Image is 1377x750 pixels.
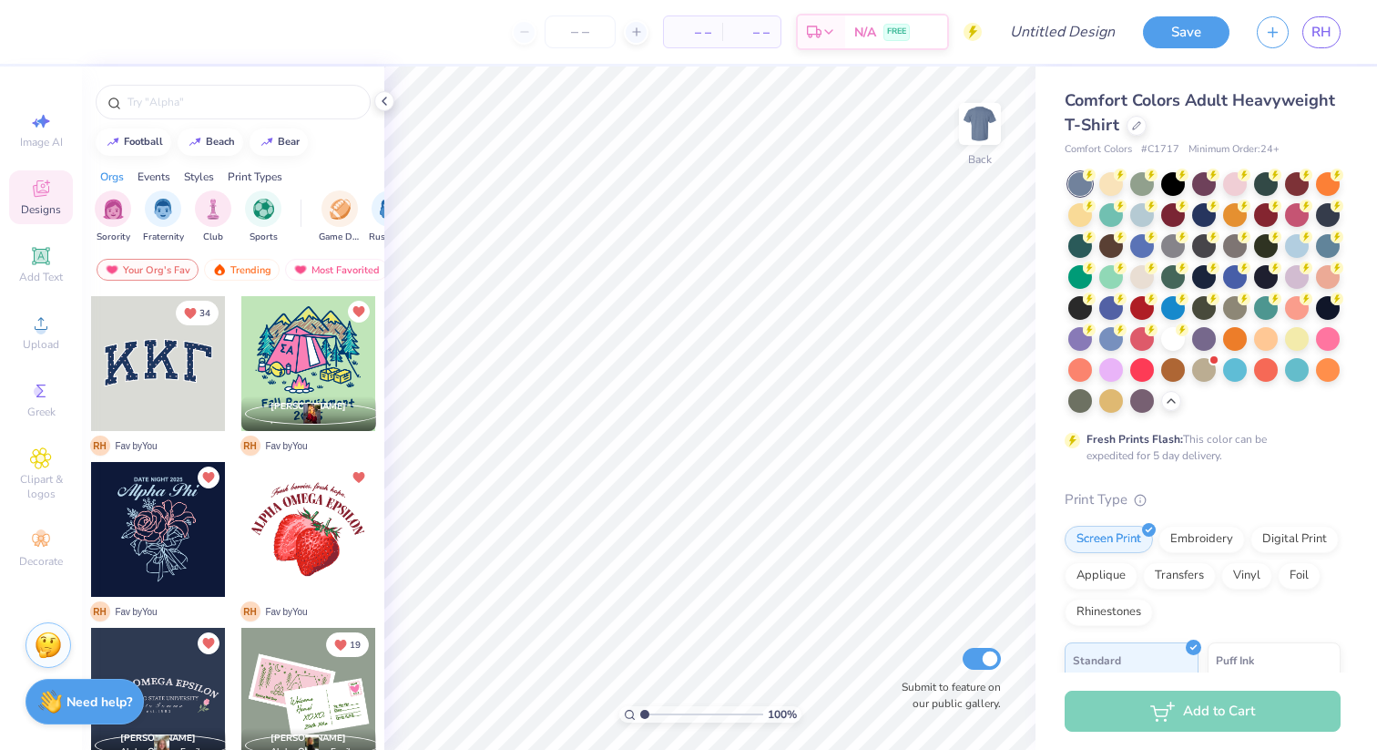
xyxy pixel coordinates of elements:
span: 100 % [768,706,797,723]
div: Print Types [228,169,282,185]
div: Transfers [1143,562,1216,590]
span: [PERSON_NAME] [270,732,346,745]
div: Orgs [100,169,124,185]
div: filter for Fraternity [143,190,184,244]
div: Digital Print [1250,526,1339,553]
span: Fraternity [143,231,184,244]
span: Greek [27,405,56,419]
div: filter for Sports [245,190,281,244]
span: R H [90,436,110,456]
div: Trending [204,259,280,281]
span: – – [675,23,711,42]
div: beach [206,137,235,147]
span: Clipart & logos [9,472,73,501]
span: N/A [854,23,876,42]
span: Sports [250,231,278,244]
span: [PERSON_NAME] [270,400,346,413]
span: 19 [350,641,361,650]
div: filter for Sorority [95,190,131,244]
div: filter for Game Day [319,190,361,244]
span: Game Day [319,231,361,244]
div: Most Favorited [285,259,388,281]
span: Puff Ink [1216,651,1254,670]
span: 34 [199,309,210,318]
button: Save [1143,16,1229,48]
span: [PERSON_NAME] [120,732,196,745]
div: Back [968,151,992,168]
div: Screen Print [1065,526,1153,553]
img: Sorority Image [103,199,124,220]
button: Unlike [326,632,369,657]
span: Rush & Bid [369,231,411,244]
span: R H [240,601,260,622]
span: Sorority [97,231,130,244]
div: Print Type [1065,489,1341,510]
img: trending.gif [212,263,227,276]
img: trend_line.gif [106,137,120,148]
span: Standard [1073,651,1121,670]
button: Unlike [176,301,219,325]
div: Applique [1065,562,1137,590]
button: Unlike [348,467,370,488]
img: Fraternity Image [153,199,173,220]
span: Fav by You [266,605,308,619]
button: bear [250,128,308,156]
div: Rhinestones [1065,599,1153,626]
div: Vinyl [1221,562,1272,590]
strong: Need help? [66,693,132,711]
div: This color can be expedited for 5 day delivery. [1086,431,1311,464]
span: RH [1311,22,1331,43]
button: filter button [95,190,131,244]
img: trend_line.gif [188,137,202,148]
div: football [124,137,163,147]
button: filter button [245,190,281,244]
span: Comfort Colors Adult Heavyweight T-Shirt [1065,89,1335,136]
div: filter for Rush & Bid [369,190,411,244]
span: Fav by You [266,439,308,453]
button: filter button [369,190,411,244]
span: , [270,414,346,427]
div: Styles [184,169,214,185]
span: Decorate [19,554,63,569]
div: bear [278,137,300,147]
div: filter for Club [195,190,231,244]
span: Designs [21,202,61,217]
div: Embroidery [1158,526,1245,553]
button: filter button [319,190,361,244]
img: most_fav.gif [105,263,119,276]
img: most_fav.gif [293,263,308,276]
strong: Fresh Prints Flash: [1086,432,1183,447]
div: Foil [1278,562,1321,590]
button: filter button [143,190,184,244]
span: Fav by You [116,605,158,619]
button: beach [178,128,243,156]
img: Rush & Bid Image [380,199,401,220]
input: – – [545,15,616,48]
button: Unlike [348,301,370,323]
button: Unlike [198,467,219,488]
img: Club Image [203,199,223,220]
span: Club [203,231,223,244]
img: Game Day Image [330,199,351,220]
div: Events [138,169,170,185]
img: trend_line.gif [260,137,274,148]
span: Image AI [20,135,63,149]
span: # C1717 [1141,142,1179,158]
input: Untitled Design [995,14,1129,50]
img: Sports Image [253,199,274,220]
label: Submit to feature on our public gallery. [892,679,1001,712]
span: Minimum Order: 24 + [1188,142,1280,158]
a: RH [1302,16,1341,48]
span: R H [90,601,110,622]
span: Fav by You [116,439,158,453]
button: football [96,128,171,156]
span: – – [733,23,770,42]
span: FREE [887,26,906,38]
input: Try "Alpha" [126,93,359,111]
span: Comfort Colors [1065,142,1132,158]
button: Unlike [198,632,219,654]
div: Your Org's Fav [97,259,199,281]
span: R H [240,436,260,456]
img: Back [962,106,998,142]
span: Add Text [19,270,63,284]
